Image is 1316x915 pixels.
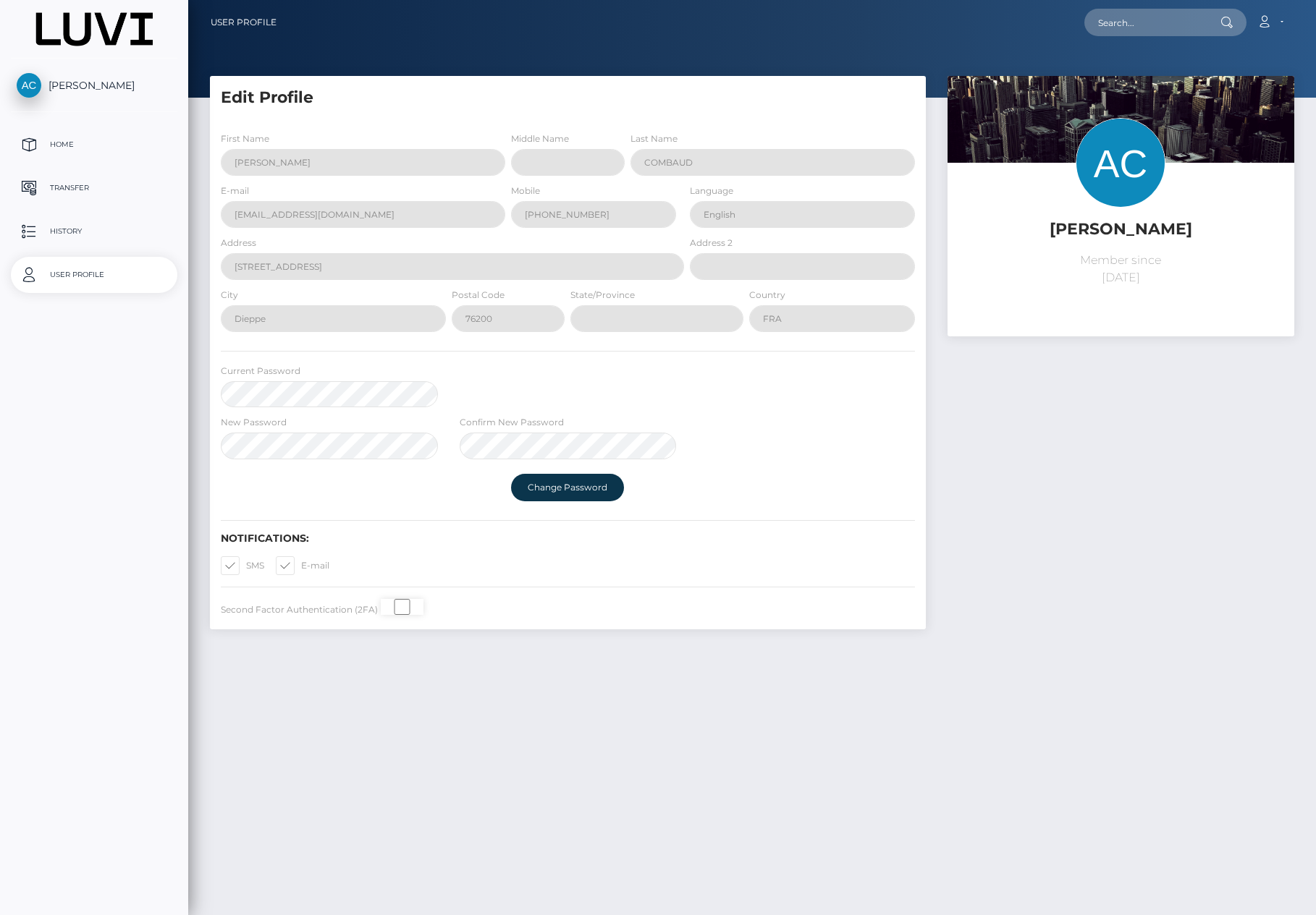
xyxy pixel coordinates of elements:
img: MassPay [30,12,159,47]
a: User Profile [211,7,277,38]
p: User Profile [17,264,172,286]
label: Confirm New Password [460,416,564,429]
label: Mobile [511,184,540,197]
label: Current Password [221,365,300,378]
label: Second Factor Authentication (2FA) [221,603,378,616]
a: Transfer [11,170,177,206]
p: Home [17,134,172,156]
p: Member since [DATE] [958,252,1283,286]
label: City [221,289,238,302]
label: Address [221,237,256,250]
p: History [17,221,172,242]
input: Search... [1084,9,1220,36]
p: Transfer [17,177,172,199]
img: ... [948,76,1294,307]
label: E-mail [221,184,249,197]
label: Postal Code [452,289,505,302]
label: E-mail [276,556,329,575]
label: New Password [221,416,287,429]
label: Middle Name [511,132,569,145]
label: Country [749,289,785,302]
a: Home [11,127,177,163]
label: Address 2 [690,237,733,250]
label: SMS [221,556,264,575]
h5: [PERSON_NAME] [958,218,1283,241]
button: Change Password [511,474,624,501]
h6: Notifications: [221,532,915,545]
label: Last Name [630,132,678,145]
span: [PERSON_NAME] [11,79,177,92]
a: User Profile [11,257,177,293]
h5: Edit Profile [221,87,915,109]
label: State/Province [570,289,635,302]
label: Language [690,184,733,197]
a: History [11,213,177,250]
label: First Name [221,132,269,145]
